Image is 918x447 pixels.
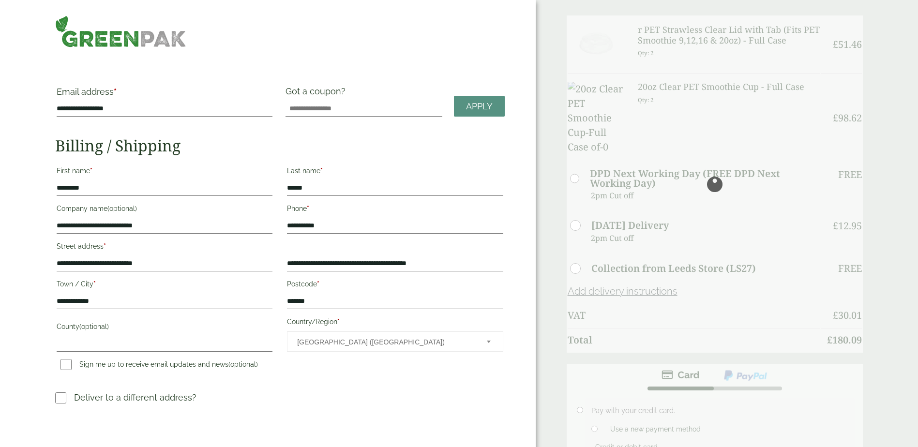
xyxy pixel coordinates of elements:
span: Country/Region [287,331,503,352]
label: Company name [57,202,272,218]
a: Apply [454,96,505,117]
abbr: required [320,167,323,175]
abbr: required [114,87,117,97]
span: Apply [466,101,493,112]
abbr: required [93,280,96,288]
p: Deliver to a different address? [74,391,196,404]
h2: Billing / Shipping [55,136,505,155]
abbr: required [317,280,319,288]
span: (optional) [107,205,137,212]
label: Last name [287,164,503,180]
label: Sign me up to receive email updates and news [57,360,262,371]
span: United Kingdom (UK) [297,332,473,352]
abbr: required [307,205,309,212]
label: Town / City [57,277,272,294]
label: First name [57,164,272,180]
input: Sign me up to receive email updates and news(optional) [60,359,72,370]
abbr: required [337,318,340,326]
label: Phone [287,202,503,218]
label: County [57,320,272,336]
label: Country/Region [287,315,503,331]
abbr: required [104,242,106,250]
abbr: required [90,167,92,175]
label: Street address [57,239,272,256]
img: GreenPak Supplies [55,15,186,47]
span: (optional) [79,323,109,330]
label: Email address [57,88,272,101]
span: (optional) [228,360,258,368]
label: Got a coupon? [286,86,349,101]
label: Postcode [287,277,503,294]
